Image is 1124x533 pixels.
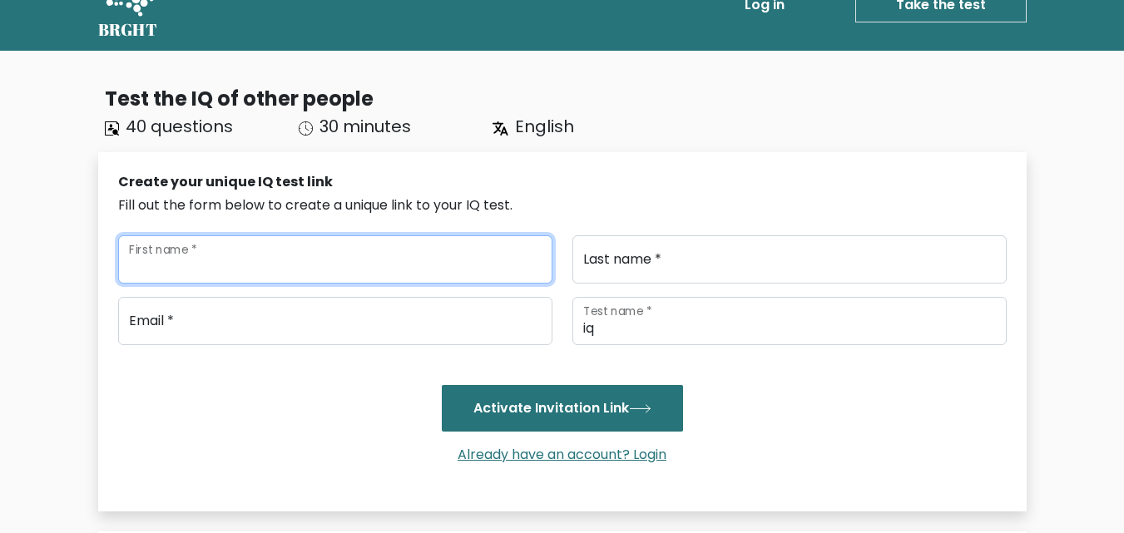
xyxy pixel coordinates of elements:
input: Last name [572,235,1007,284]
span: English [515,115,574,138]
span: 40 questions [126,115,233,138]
div: Fill out the form below to create a unique link to your IQ test. [118,195,1007,215]
input: Email [118,297,552,345]
div: Create your unique IQ test link [118,172,1007,192]
h5: BRGHT [98,20,158,40]
input: Test name [572,297,1007,345]
button: Activate Invitation Link [442,385,683,432]
span: 30 minutes [319,115,411,138]
a: Already have an account? Login [451,445,673,464]
div: Test the IQ of other people [105,84,1027,114]
input: First name [118,235,552,284]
